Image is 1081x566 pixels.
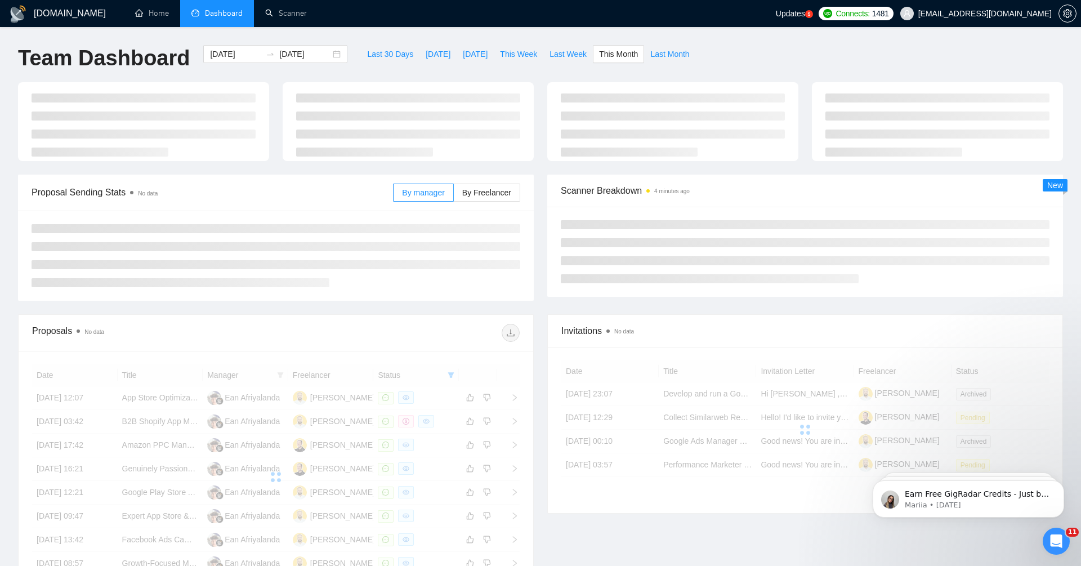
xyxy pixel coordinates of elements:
span: 1481 [872,7,889,20]
span: setting [1059,9,1076,18]
text: 5 [808,12,811,17]
h1: Team Dashboard [18,45,190,72]
span: No data [614,328,634,335]
span: dashboard [191,9,199,17]
span: Last Month [650,48,689,60]
span: New [1047,181,1063,190]
span: This Month [599,48,638,60]
span: Scanner Breakdown [561,184,1049,198]
span: Last 30 Days [367,48,413,60]
button: Last Week [543,45,593,63]
a: setting [1058,9,1076,18]
span: swap-right [266,50,275,59]
button: [DATE] [457,45,494,63]
button: [DATE] [419,45,457,63]
span: 11 [1066,528,1079,537]
a: searchScanner [265,8,307,18]
span: No data [138,190,158,197]
button: Last 30 Days [361,45,419,63]
button: setting [1058,5,1076,23]
span: Updates [776,9,805,18]
span: By Freelancer [462,188,511,197]
iframe: Intercom live chat [1043,528,1070,555]
span: Last Week [550,48,587,60]
a: homeHome [135,8,169,18]
iframe: Intercom notifications message [856,457,1081,536]
span: Invitations [561,324,1049,338]
div: Proposals [32,324,276,342]
span: [DATE] [463,48,488,60]
button: This Week [494,45,543,63]
span: Connects: [836,7,869,20]
span: No data [84,329,104,335]
span: to [266,50,275,59]
span: By manager [402,188,444,197]
span: This Week [500,48,537,60]
button: This Month [593,45,644,63]
span: Proposal Sending Stats [32,185,393,199]
button: Last Month [644,45,695,63]
img: logo [9,5,27,23]
input: End date [279,48,330,60]
span: Dashboard [205,8,243,18]
time: 4 minutes ago [654,188,690,194]
span: user [903,10,911,17]
a: 5 [805,10,813,18]
span: [DATE] [426,48,450,60]
img: upwork-logo.png [823,9,832,18]
input: Start date [210,48,261,60]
